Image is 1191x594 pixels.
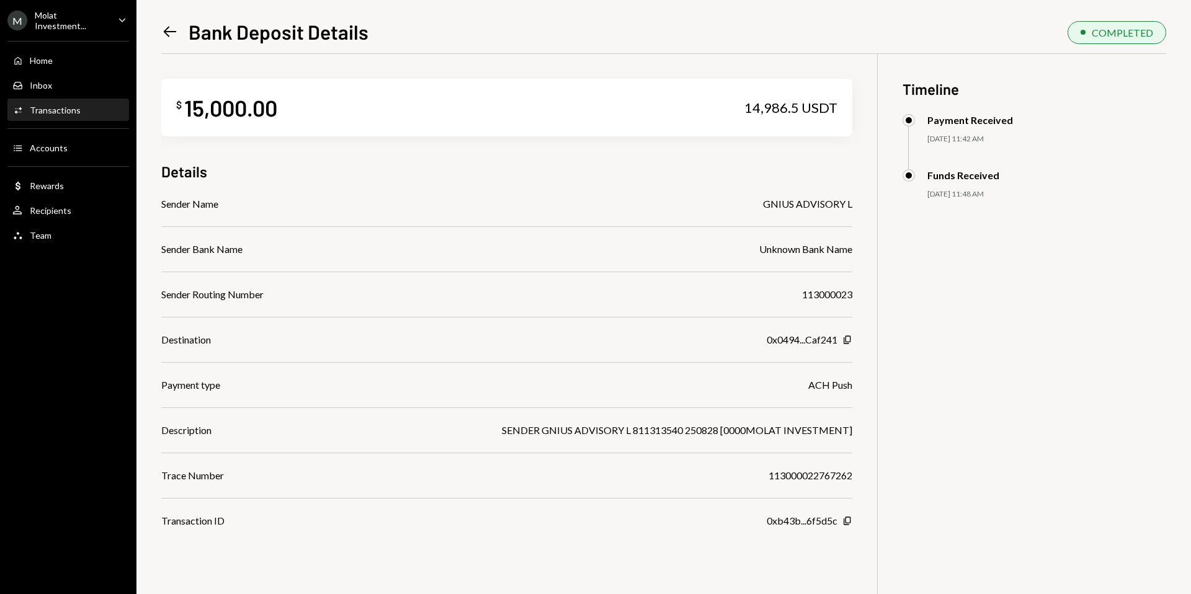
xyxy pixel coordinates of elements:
a: Rewards [7,174,129,197]
div: Transactions [30,105,81,115]
div: $ [176,99,182,111]
div: 0xb43b...6f5d5c [767,513,837,528]
a: Team [7,224,129,246]
a: Accounts [7,136,129,159]
div: SENDER GNIUS ADVISORY L 811313540 250828 [0000MOLAT INVESTMENT] [502,423,852,438]
a: Transactions [7,99,129,121]
div: [DATE] 11:42 AM [927,134,1166,144]
div: [DATE] 11:48 AM [927,189,1166,200]
div: ACH Push [808,378,852,392]
div: GNIUS ADVISORY L [763,197,852,211]
div: Team [30,230,51,241]
div: M [7,11,27,30]
div: Sender Routing Number [161,287,264,302]
a: Recipients [7,199,129,221]
div: 113000023 [802,287,852,302]
div: Rewards [30,180,64,191]
div: Payment Received [927,114,1013,126]
div: 113000022767262 [769,468,852,483]
div: Payment type [161,378,220,392]
div: 14,986.5 USDT [744,99,837,117]
a: Home [7,49,129,71]
div: Funds Received [927,169,999,181]
div: Accounts [30,143,68,153]
div: COMPLETED [1092,27,1153,38]
div: Unknown Bank Name [759,242,852,257]
h3: Details [161,161,207,182]
div: Destination [161,332,211,347]
div: Molat Investment... [35,10,108,31]
div: 15,000.00 [184,94,277,122]
div: Transaction ID [161,513,225,528]
div: 0x0494...Caf241 [767,332,837,347]
div: Sender Name [161,197,218,211]
h3: Timeline [903,79,1166,99]
div: Recipients [30,205,71,216]
div: Home [30,55,53,66]
div: Sender Bank Name [161,242,243,257]
div: Inbox [30,80,52,91]
a: Inbox [7,74,129,96]
h1: Bank Deposit Details [189,19,368,44]
div: Description [161,423,212,438]
div: Trace Number [161,468,224,483]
